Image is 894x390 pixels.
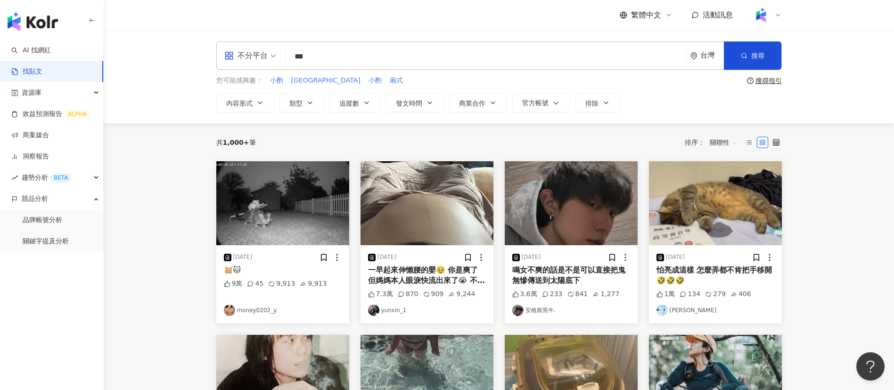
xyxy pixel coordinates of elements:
div: 9,913 [268,279,295,289]
div: [DATE] [522,253,541,261]
div: 共 筆 [216,139,256,146]
span: 排除 [585,100,599,107]
div: 台灣 [700,51,724,59]
span: appstore [224,51,234,60]
span: 小酌 [369,76,382,85]
a: 效益預測報告ALPHA [11,109,90,119]
img: post-image [505,161,638,245]
div: 233 [542,290,563,299]
div: 870 [398,290,418,299]
span: [GEOGRAPHIC_DATA] [291,76,361,85]
button: 搜尋 [724,41,781,70]
a: KOL Avataryunxin_1 [368,305,486,316]
div: 🐹🐱 [224,265,342,275]
div: 1萬 [656,290,675,299]
img: KOL Avatar [368,305,379,316]
span: 內容形式 [226,100,253,107]
button: 官方帳號 [512,93,570,112]
div: 搜尋指引 [755,77,782,84]
a: 洞察報告 [11,152,49,161]
div: [DATE] [233,253,253,261]
button: 商業合作 [449,93,507,112]
span: 類型 [289,100,303,107]
img: KOL Avatar [224,305,235,316]
a: 關鍵字提及分析 [23,237,69,246]
img: post-image [361,161,493,245]
img: Kolr%20app%20icon%20%281%29.png [752,6,770,24]
div: BETA [50,173,72,183]
a: searchAI 找網紅 [11,46,51,55]
img: KOL Avatar [512,305,524,316]
img: logo [8,12,58,31]
button: 小酌 [270,75,284,86]
span: 1,000+ [223,139,249,146]
div: 怕亮成這樣 怎麼弄都不肯把手移開🤣🤣🤣 [656,265,774,286]
span: 發文時間 [396,100,422,107]
iframe: Help Scout Beacon - Open [856,352,885,381]
span: 繁體中文 [631,10,661,20]
button: 廂式 [389,75,403,86]
button: [GEOGRAPHIC_DATA] [291,75,361,86]
span: 競品分析 [22,188,48,209]
div: [DATE] [666,253,685,261]
div: [DATE] [377,253,397,261]
div: 9萬 [224,279,243,289]
div: 不分平台 [224,48,268,63]
button: 發文時間 [386,93,443,112]
button: 類型 [279,93,324,112]
span: 關聯性 [710,135,738,150]
span: 您可能感興趣： [216,76,262,85]
button: 小酌 [368,75,382,86]
span: 活動訊息 [703,10,733,19]
a: KOL Avatar[PERSON_NAME] [656,305,774,316]
div: 排序： [685,135,743,150]
button: 內容形式 [216,93,274,112]
span: 商業合作 [459,100,485,107]
img: post-image [649,161,782,245]
span: 追蹤數 [339,100,359,107]
div: 3.6萬 [512,290,537,299]
div: 841 [567,290,588,299]
div: 1,277 [592,290,619,299]
div: 一早起來伸懶腰的嬰🥹 你是爽了 但媽媽本人眼淚快流出來了😭 不過很可愛沒錯 [368,265,486,286]
img: post-image [216,161,349,245]
span: 搜尋 [751,52,764,59]
a: 商案媒合 [11,131,49,140]
span: 官方帳號 [522,99,549,107]
a: KOL Avatar安格斯黑牛. [512,305,630,316]
a: 品牌帳號分析 [23,216,62,225]
div: 406 [730,290,751,299]
div: 9,913 [300,279,327,289]
span: 小酌 [270,76,283,85]
div: 279 [705,290,726,299]
span: rise [11,174,18,181]
span: question-circle [747,77,754,84]
span: 趨勢分析 [22,167,72,188]
div: 909 [423,290,444,299]
div: 45 [247,279,263,289]
div: 134 [680,290,700,299]
span: 資源庫 [22,82,41,103]
button: 排除 [575,93,620,112]
span: 廂式 [390,76,403,85]
div: 7.3萬 [368,290,393,299]
a: KOL Avatarmoney0202_y [224,305,342,316]
button: 追蹤數 [329,93,380,112]
div: 鳴女不爽的話是不是可以直接把鬼無慘傳送到太陽底下 [512,265,630,286]
span: environment [690,52,697,59]
img: KOL Avatar [656,305,668,316]
a: 找貼文 [11,67,42,76]
div: 9,244 [448,290,475,299]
